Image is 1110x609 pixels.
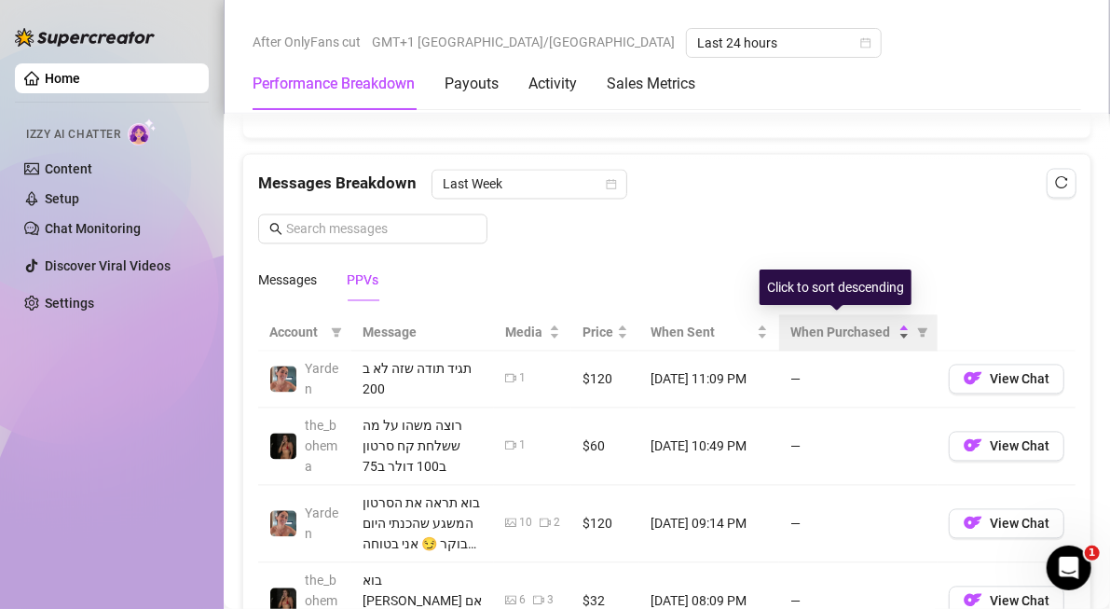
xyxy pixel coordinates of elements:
[45,191,79,206] a: Setup
[253,28,361,56] span: After OnlyFans cut
[779,408,938,486] td: —
[258,170,1076,200] div: Messages Breakdown
[528,73,577,95] div: Activity
[327,319,346,347] span: filter
[519,515,532,533] div: 10
[554,515,560,533] div: 2
[651,323,753,343] span: When Sent
[45,71,80,86] a: Home
[45,296,94,311] a: Settings
[305,506,338,542] span: Yarden
[917,327,928,339] span: filter
[270,367,296,393] img: Yarden
[270,434,296,460] img: the_bohema
[571,486,639,563] td: $120
[949,365,1064,394] button: OFView Chat
[964,514,982,533] img: OF
[519,437,526,455] div: 1
[990,594,1049,609] span: View Chat
[519,370,526,388] div: 1
[45,258,171,273] a: Discover Viral Videos
[697,29,870,57] span: Last 24 hours
[505,323,545,343] span: Media
[331,327,342,339] span: filter
[949,443,1064,458] a: OFView Chat
[45,221,141,236] a: Chat Monitoring
[571,352,639,408] td: $120
[533,595,544,606] span: video-camera
[494,315,571,352] th: Media
[443,171,616,199] span: Last Week
[269,323,323,343] span: Account
[270,511,296,537] img: Yarden
[779,352,938,408] td: —
[639,486,779,563] td: [DATE] 09:14 PM
[372,28,675,56] span: GMT+1 [GEOGRAPHIC_DATA]/[GEOGRAPHIC_DATA]
[760,270,911,305] div: Click to sort descending
[445,73,499,95] div: Payouts
[269,223,282,236] span: search
[540,518,551,529] span: video-camera
[45,161,92,176] a: Content
[860,37,871,48] span: calendar
[305,419,337,475] span: the_bohema
[949,509,1064,539] button: OFView Chat
[351,315,494,352] th: Message
[990,517,1049,532] span: View Chat
[15,28,155,47] img: logo-BBDzfeDw.svg
[1085,546,1100,561] span: 1
[964,436,982,455] img: OF
[913,319,932,347] span: filter
[990,439,1049,454] span: View Chat
[639,408,779,486] td: [DATE] 10:49 PM
[639,315,779,352] th: When Sent
[949,520,1064,535] a: OFView Chat
[779,315,938,352] th: When Purchased
[790,323,895,343] span: When Purchased
[964,369,982,388] img: OF
[949,432,1064,462] button: OFView Chat
[505,373,516,384] span: video-camera
[505,518,516,529] span: picture
[639,352,779,408] td: [DATE] 11:09 PM
[505,595,516,606] span: picture
[1055,176,1068,189] span: reload
[582,323,613,343] span: Price
[363,416,483,478] div: רוצה משהו על מה ששלחת קח סרטון ב100 דולר ב75
[26,126,120,144] span: Izzy AI Chatter
[571,315,639,352] th: Price
[949,376,1064,391] a: OFView Chat
[779,486,938,563] td: —
[571,408,639,486] td: $60
[258,270,317,291] div: Messages
[1047,546,1091,590] iframe: Intercom live chat
[607,73,695,95] div: Sales Metrics
[286,219,476,240] input: Search messages
[990,372,1049,387] span: View Chat
[606,179,617,190] span: calendar
[347,270,378,291] div: PPVs
[363,493,483,555] div: בוא תראה את הסרטון המשגע שהכנתי היום בבוקר 😏 אני בטוחה שלא תחזיק יותר מ40 שניות 🤭
[253,73,415,95] div: Performance Breakdown
[305,362,338,397] span: Yarden
[363,359,483,400] div: תגיד תודה שזה לא ב 200
[505,440,516,451] span: video-camera
[128,118,157,145] img: AI Chatter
